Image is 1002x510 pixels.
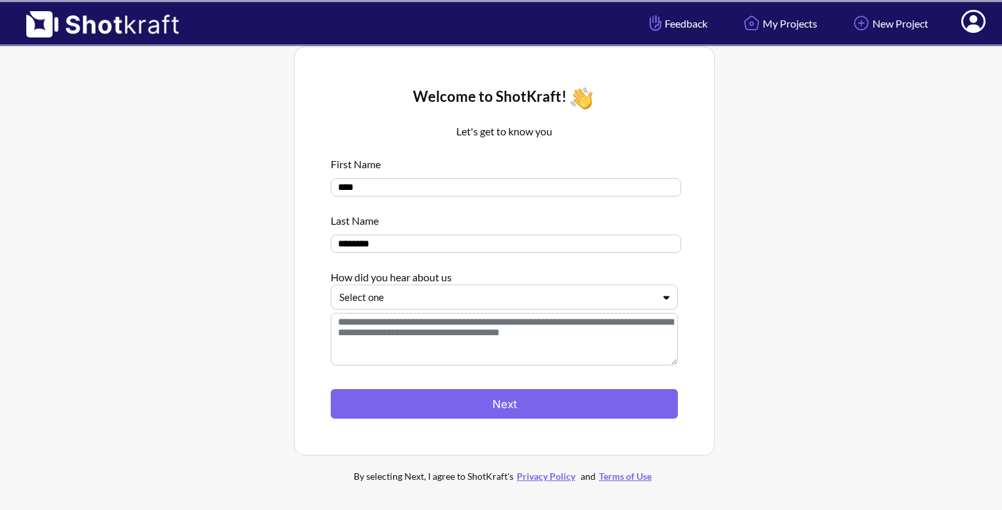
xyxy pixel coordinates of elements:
button: Next [331,389,678,419]
img: Wave Icon [567,83,596,113]
a: Privacy Policy [513,471,579,482]
p: Let's get to know you [331,124,678,139]
div: Last Name [331,206,678,228]
span: Feedback [646,16,707,31]
img: Hand Icon [646,12,665,34]
div: By selecting Next, I agree to ShotKraft's and [327,469,682,484]
div: Welcome to ShotKraft! [331,83,678,113]
a: Terms of Use [596,471,655,482]
div: First Name [331,150,678,172]
div: How did you hear about us [331,263,678,285]
img: Add Icon [850,12,872,34]
img: Home Icon [740,12,763,34]
a: New Project [840,6,938,41]
a: My Projects [730,6,827,41]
